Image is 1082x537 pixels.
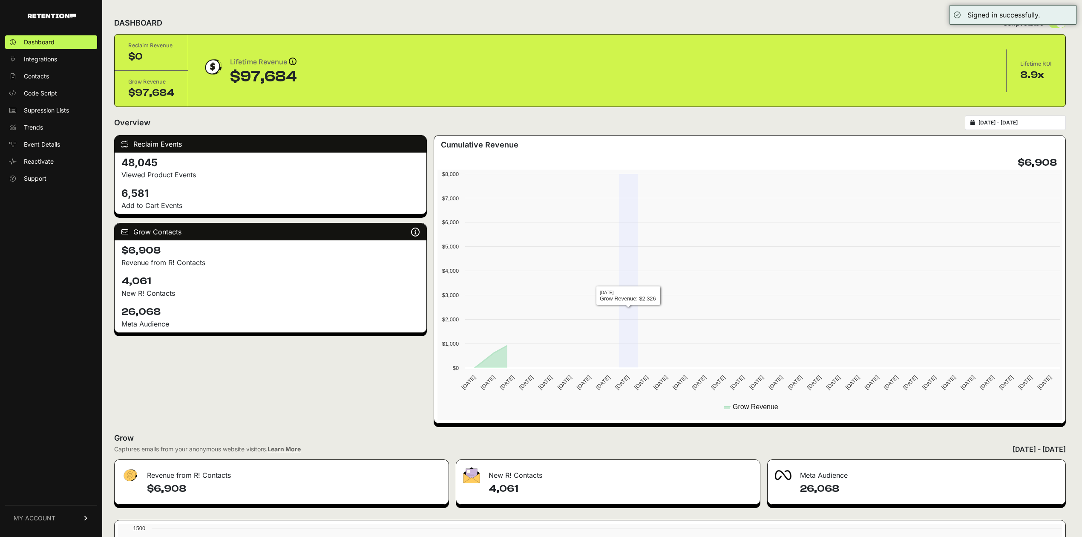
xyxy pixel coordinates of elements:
text: [DATE] [518,374,535,391]
img: dollar-coin-05c43ed7efb7bc0c12610022525b4bbbb207c7efeef5aecc26f025e68dcafac9.png [202,56,223,78]
text: $8,000 [442,171,459,177]
div: Meta Audience [121,319,420,329]
text: [DATE] [998,374,1014,391]
a: Event Details [5,138,97,151]
text: $0 [453,365,459,371]
h4: 4,061 [489,482,753,496]
text: [DATE] [883,374,899,391]
h3: Cumulative Revenue [441,139,518,151]
text: [DATE] [576,374,592,391]
text: $5,000 [442,243,459,250]
div: Grow Contacts [115,223,426,240]
a: Code Script [5,87,97,100]
div: Reclaim Revenue [128,41,174,50]
img: fa-meta-2f981b61bb99beabf952f7030308934f19ce035c18b003e963880cc3fabeebb7.png [774,470,791,480]
h2: DASHBOARD [114,17,162,29]
text: [DATE] [537,374,554,391]
span: Reactivate [24,157,54,166]
a: Support [5,172,97,185]
div: 8.9x [1020,68,1052,82]
a: Reactivate [5,155,97,168]
text: [DATE] [959,374,976,391]
span: Support [24,174,46,183]
h4: 6,581 [121,187,420,200]
div: Signed in successfully. [967,10,1040,20]
h2: Grow [114,432,1066,444]
text: [DATE] [671,374,688,391]
text: [DATE] [710,374,726,391]
h4: $6,908 [147,482,442,496]
div: Captures emails from your anonymous website visitors. [114,445,301,453]
text: [DATE] [614,374,630,391]
text: [DATE] [652,374,669,391]
text: [DATE] [691,374,707,391]
h4: 4,061 [121,274,420,288]
text: [DATE] [767,374,784,391]
text: [DATE] [1017,374,1033,391]
text: [DATE] [633,374,650,391]
a: Learn More [268,445,301,453]
div: $97,684 [230,68,297,85]
h4: $6,908 [121,244,420,257]
span: Supression Lists [24,106,69,115]
a: Integrations [5,52,97,66]
p: Add to Cart Events [121,200,420,211]
text: [DATE] [844,374,861,391]
text: [DATE] [921,374,938,391]
div: Lifetime Revenue [230,56,297,68]
a: Trends [5,121,97,134]
text: [DATE] [499,374,515,391]
text: [DATE] [978,374,995,391]
p: Revenue from R! Contacts [121,257,420,268]
text: [DATE] [748,374,765,391]
div: Lifetime ROI [1020,60,1052,68]
div: Grow Revenue [128,78,174,86]
text: [DATE] [1036,374,1053,391]
img: Retention.com [28,14,76,18]
text: [DATE] [806,374,823,391]
text: $6,000 [442,219,459,225]
div: [DATE] - [DATE] [1013,444,1066,454]
h2: Overview [114,117,150,129]
img: fa-envelope-19ae18322b30453b285274b1b8af3d052b27d846a4fbe8435d1a52b978f639a2.png [463,467,480,483]
p: Viewed Product Events [121,170,420,180]
div: $97,684 [128,86,174,100]
a: MY ACCOUNT [5,505,97,531]
text: $4,000 [442,268,459,274]
text: 1500 [133,525,145,531]
span: Code Script [24,89,57,98]
text: [DATE] [940,374,957,391]
h4: 26,068 [800,482,1059,496]
h4: 48,045 [121,156,420,170]
text: $1,000 [442,341,459,347]
text: [DATE] [786,374,803,391]
span: Dashboard [24,38,55,46]
text: [DATE] [595,374,611,391]
text: [DATE] [556,374,573,391]
text: $3,000 [442,292,459,298]
text: $2,000 [442,316,459,323]
p: New R! Contacts [121,288,420,298]
a: Supression Lists [5,104,97,117]
text: Grow Revenue [733,403,778,410]
text: $7,000 [442,195,459,202]
img: fa-dollar-13500eef13a19c4ab2b9ed9ad552e47b0d9fc28b02b83b90ba0e00f96d6372e9.png [121,467,138,484]
a: Dashboard [5,35,97,49]
span: MY ACCOUNT [14,514,55,523]
span: Contacts [24,72,49,81]
text: [DATE] [902,374,918,391]
div: New R! Contacts [456,460,760,485]
h4: $6,908 [1018,156,1057,170]
text: [DATE] [479,374,496,391]
span: Trends [24,123,43,132]
text: [DATE] [863,374,880,391]
text: [DATE] [825,374,842,391]
span: Event Details [24,140,60,149]
text: [DATE] [729,374,745,391]
div: $0 [128,50,174,64]
div: Meta Audience [768,460,1065,485]
div: Reclaim Events [115,136,426,153]
text: [DATE] [460,374,477,391]
span: Integrations [24,55,57,64]
h4: 26,068 [121,305,420,319]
